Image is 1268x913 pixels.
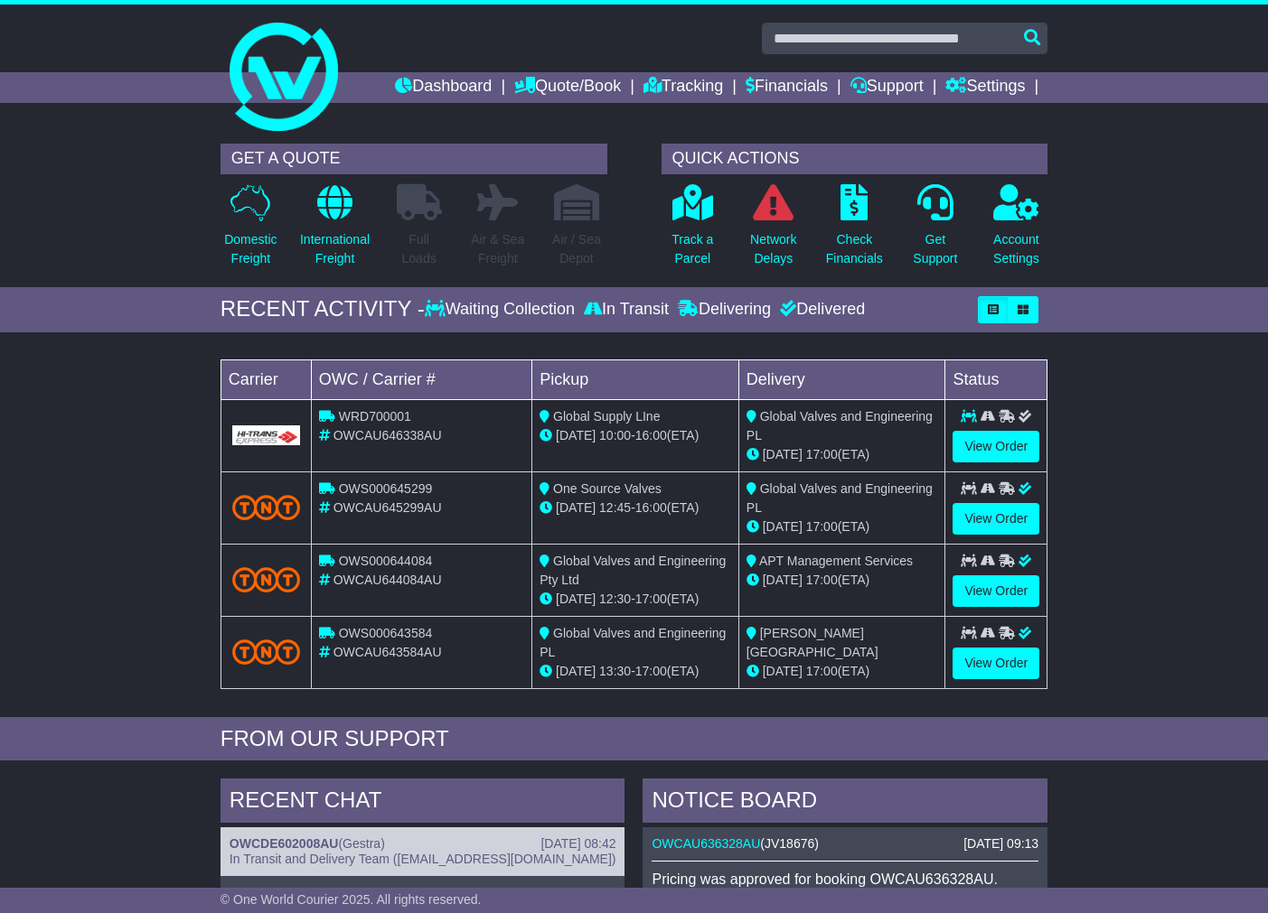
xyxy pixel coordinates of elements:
[747,626,878,659] span: [PERSON_NAME] [GEOGRAPHIC_DATA]
[395,72,492,103] a: Dashboard
[540,554,726,587] span: Global Valves and Engineering Pty Ltd
[746,72,828,103] a: Financials
[850,72,924,103] a: Support
[339,481,433,496] span: OWS000645299
[738,359,945,399] td: Delivery
[223,183,277,278] a: DomesticFreight
[599,592,631,606] span: 12:30
[221,892,482,907] span: © One World Courier 2025. All rights reserved.
[532,359,739,399] td: Pickup
[945,359,1047,399] td: Status
[763,447,803,461] span: [DATE]
[806,573,838,587] span: 17:00
[635,500,667,515] span: 16:00
[993,230,1039,268] p: Account Settings
[747,517,938,536] div: (ETA)
[343,836,380,851] span: Gestra
[552,230,601,268] p: Air / Sea Depot
[643,72,723,103] a: Tracking
[230,852,616,866] span: In Transit and Delivery Team ([EMAIL_ADDRESS][DOMAIN_NAME])
[652,871,1038,888] p: Pricing was approved for booking OWCAU636328AU.
[232,495,300,519] img: TNT_Domestic.png
[333,573,442,587] span: OWCAU644084AU
[635,592,667,606] span: 17:00
[579,300,673,320] div: In Transit
[514,72,621,103] a: Quote/Book
[540,590,731,609] div: - (ETA)
[806,664,838,678] span: 17:00
[747,481,933,515] span: Global Valves and Engineering PL
[221,359,311,399] td: Carrier
[750,230,796,268] p: Network Delays
[333,500,442,515] span: OWCAU645299AU
[825,183,884,278] a: CheckFinancials
[311,359,531,399] td: OWC / Carrier #
[963,836,1038,852] div: [DATE] 09:13
[556,664,596,678] span: [DATE]
[747,571,938,590] div: (ETA)
[556,428,596,443] span: [DATE]
[556,500,596,515] span: [DATE]
[749,183,797,278] a: NetworkDelays
[230,836,339,851] a: OWCDE602008AU
[553,481,662,496] span: One Source Valves
[945,72,1025,103] a: Settings
[221,296,425,322] div: RECENT ACTIVITY -
[912,183,958,278] a: GetSupport
[232,425,300,445] img: GetCarrierServiceLogo
[775,300,865,320] div: Delivered
[913,230,957,268] p: Get Support
[224,230,277,268] p: Domestic Freight
[672,230,713,268] p: Track a Parcel
[763,573,803,587] span: [DATE]
[540,498,731,517] div: - (ETA)
[953,431,1039,462] a: View Order
[599,664,631,678] span: 13:30
[652,836,760,851] a: OWCAU636328AU
[230,836,616,852] div: ( )
[662,144,1048,174] div: QUICK ACTIONS
[221,778,625,827] div: RECENT CHAT
[471,230,524,268] p: Air & Sea Freight
[339,554,433,568] span: OWS000644084
[747,662,938,681] div: (ETA)
[806,519,838,534] span: 17:00
[540,426,731,445] div: - (ETA)
[826,230,883,268] p: Check Financials
[300,230,370,268] p: International Freight
[221,144,607,174] div: GET A QUOTE
[232,639,300,664] img: TNT_Domestic.png
[553,409,660,424] span: Global Supply LIne
[992,183,1040,278] a: AccountSettings
[747,409,933,443] span: Global Valves and Engineering PL
[599,428,631,443] span: 10:00
[540,662,731,681] div: - (ETA)
[673,300,775,320] div: Delivering
[671,183,714,278] a: Track aParcel
[339,626,433,640] span: OWS000643584
[339,409,411,424] span: WRD700001
[765,836,814,851] span: JV18676
[652,836,1038,852] div: ( )
[397,230,442,268] p: Full Loads
[425,300,579,320] div: Waiting Collection
[953,503,1039,535] a: View Order
[763,519,803,534] span: [DATE]
[599,500,631,515] span: 12:45
[299,183,371,278] a: InternationalFreight
[540,836,615,852] div: [DATE] 08:42
[747,445,938,464] div: (ETA)
[232,567,300,592] img: TNT_Domestic.png
[643,778,1047,827] div: NOTICE BOARD
[556,592,596,606] span: [DATE]
[333,428,442,443] span: OWCAU646338AU
[221,726,1047,752] div: FROM OUR SUPPORT
[635,428,667,443] span: 16:00
[540,626,726,659] span: Global Valves and Engineering PL
[953,647,1039,679] a: View Order
[230,885,616,902] p: Hi Team,
[333,645,442,659] span: OWCAU643584AU
[953,575,1039,607] a: View Order
[759,554,913,568] span: APT Management Services
[806,447,838,461] span: 17:00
